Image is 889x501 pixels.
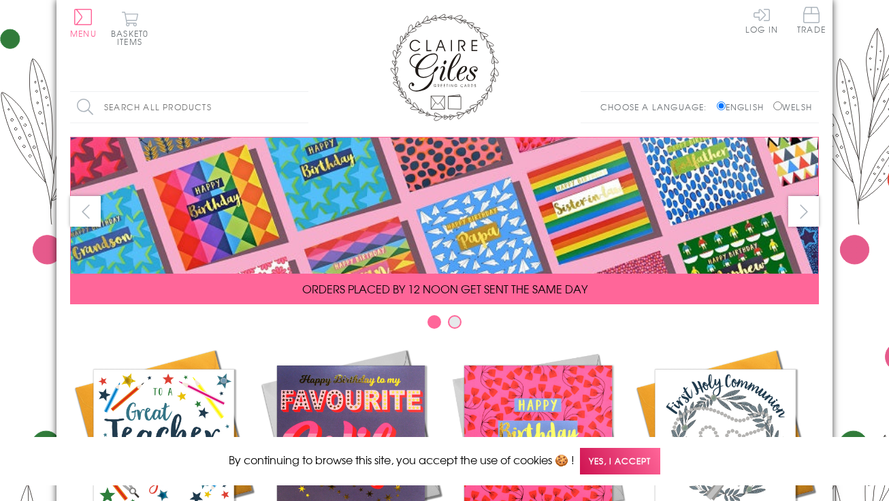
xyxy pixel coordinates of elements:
[111,11,148,46] button: Basket0 items
[70,27,97,39] span: Menu
[788,196,819,227] button: next
[797,7,826,36] a: Trade
[70,9,97,37] button: Menu
[797,7,826,33] span: Trade
[745,7,778,33] a: Log In
[70,196,101,227] button: prev
[302,280,587,297] span: ORDERS PLACED BY 12 NOON GET SENT THE SAME DAY
[580,448,660,474] span: Yes, I accept
[773,101,812,113] label: Welsh
[295,92,308,123] input: Search
[390,14,499,121] img: Claire Giles Greetings Cards
[70,314,819,336] div: Carousel Pagination
[773,101,782,110] input: Welsh
[427,315,441,329] button: Carousel Page 1 (Current Slide)
[717,101,771,113] label: English
[448,315,462,329] button: Carousel Page 2
[70,92,308,123] input: Search all products
[117,27,148,48] span: 0 items
[600,101,714,113] p: Choose a language:
[717,101,726,110] input: English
